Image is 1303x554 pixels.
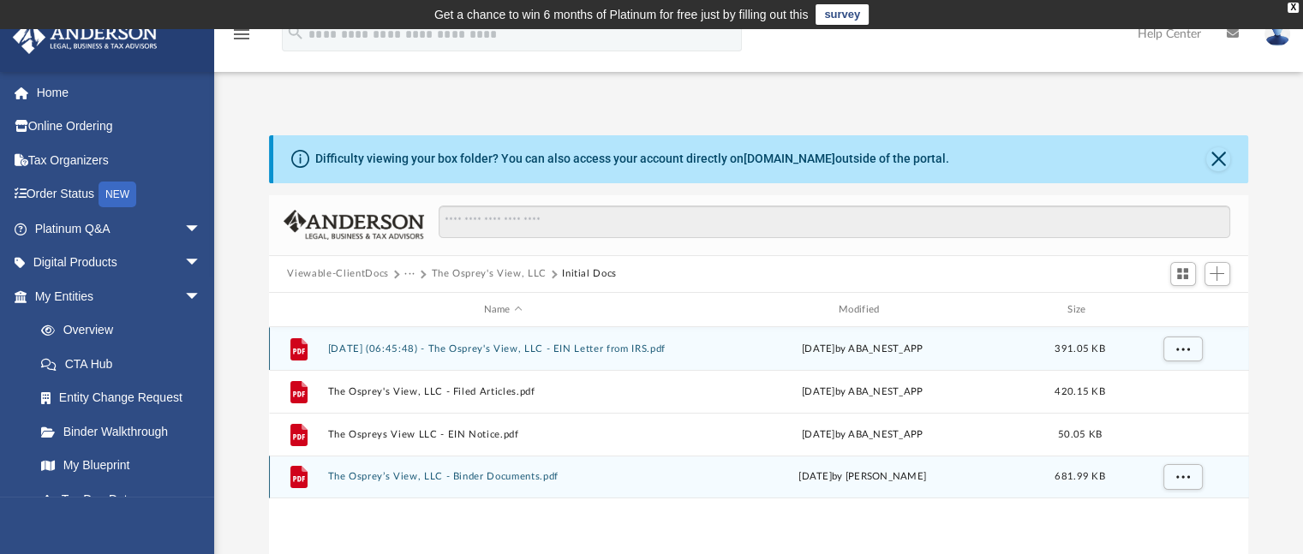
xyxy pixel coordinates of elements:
button: ··· [404,266,415,282]
div: NEW [99,182,136,207]
span: 50.05 KB [1057,430,1101,439]
i: search [286,23,305,42]
a: [DOMAIN_NAME] [744,152,835,165]
div: Modified [686,302,1038,318]
button: Initial Docs [562,266,617,282]
span: arrow_drop_down [184,246,218,281]
a: menu [231,33,252,45]
i: menu [231,24,252,45]
a: Binder Walkthrough [24,414,227,449]
a: My Entitiesarrow_drop_down [12,279,227,313]
input: Search files and folders [439,206,1229,238]
button: The Osprey's View, LLC - Filed Articles.pdf [327,386,678,397]
button: [DATE] (06:45:48) - The Osprey's View, LLC - EIN Letter from IRS.pdf [327,343,678,354]
button: Viewable-ClientDocs [287,266,388,282]
div: close [1288,3,1299,13]
button: More options [1163,337,1202,362]
a: Entity Change Request [24,381,227,415]
a: Digital Productsarrow_drop_down [12,246,227,280]
span: arrow_drop_down [184,279,218,314]
a: Overview [24,313,227,348]
div: Name [326,302,678,318]
span: arrow_drop_down [184,211,218,247]
span: 420.15 KB [1055,387,1104,396]
a: Tax Due Dates [24,482,227,516]
div: [DATE] by [PERSON_NAME] [686,470,1037,485]
button: Close [1206,147,1230,171]
a: Order StatusNEW [12,177,227,212]
span: 681.99 KB [1055,473,1104,482]
button: Add [1204,262,1230,286]
button: The Ospreys View LLC - EIN Notice.pdf [327,429,678,440]
div: Difficulty viewing your box folder? You can also access your account directly on outside of the p... [315,150,949,168]
div: Size [1045,302,1114,318]
a: Platinum Q&Aarrow_drop_down [12,211,227,246]
img: Anderson Advisors Platinum Portal [8,21,163,54]
span: 391.05 KB [1055,344,1104,354]
a: Tax Organizers [12,143,227,177]
a: survey [816,4,869,25]
div: Get a chance to win 6 months of Platinum for free just by filling out this [434,4,809,25]
button: Switch to Grid View [1170,262,1196,286]
div: [DATE] by ABA_NEST_APP [686,384,1037,400]
a: Online Ordering [12,110,227,144]
a: CTA Hub [24,347,227,381]
div: [DATE] by ABA_NEST_APP [686,342,1037,357]
div: [DATE] by ABA_NEST_APP [686,427,1037,443]
img: User Pic [1264,21,1290,46]
a: My Blueprint [24,449,218,483]
div: id [1121,302,1241,318]
button: The Osprey's View, LLC [431,266,546,282]
a: Home [12,75,227,110]
div: id [276,302,319,318]
button: The Osprey’s View, LLC - Binder Documents.pdf [327,472,678,483]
